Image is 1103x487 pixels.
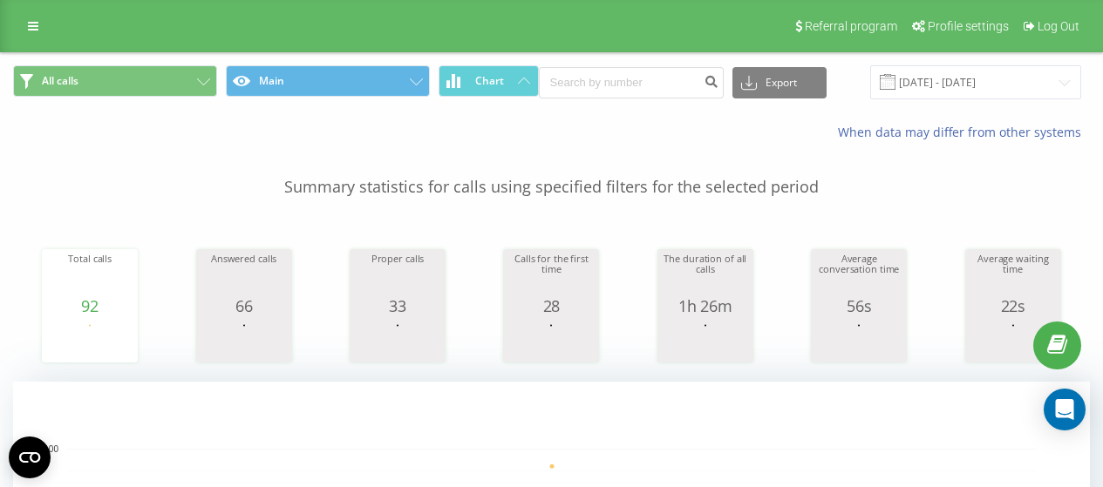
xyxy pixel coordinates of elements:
span: Log Out [1038,19,1079,33]
span: All calls [42,74,78,88]
div: 22s [970,297,1057,315]
div: Answered calls [201,254,288,297]
div: Proper calls [354,254,441,297]
svg: A chart. [46,315,133,367]
div: 1h 26m [662,297,749,315]
button: Main [226,65,430,97]
div: 66 [201,297,288,315]
text: 100 [44,444,58,454]
button: Chart [439,65,539,97]
div: 56s [815,297,902,315]
div: 28 [507,297,595,315]
div: Calls for the first time [507,254,595,297]
svg: A chart. [970,315,1057,367]
svg: A chart. [354,315,441,367]
div: Open Intercom Messenger [1044,389,1086,430]
div: 92 [46,297,133,315]
input: Search by number [539,67,724,98]
div: The duration of all calls [662,254,749,297]
svg: A chart. [662,315,749,367]
button: Export [732,67,827,98]
svg: A chart. [507,315,595,367]
svg: A chart. [201,315,288,367]
button: Open CMP widget [9,436,51,478]
a: When data may differ from other systems [838,124,1090,140]
svg: A chart. [815,315,902,367]
button: All calls [13,65,217,97]
span: Referral program [805,19,897,33]
div: Average conversation time [815,254,902,297]
span: Chart [475,75,504,87]
div: Total calls [46,254,133,297]
span: Profile settings [928,19,1009,33]
div: Average waiting time [970,254,1057,297]
p: Summary statistics for calls using specified filters for the selected period [13,141,1090,199]
div: 33 [354,297,441,315]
